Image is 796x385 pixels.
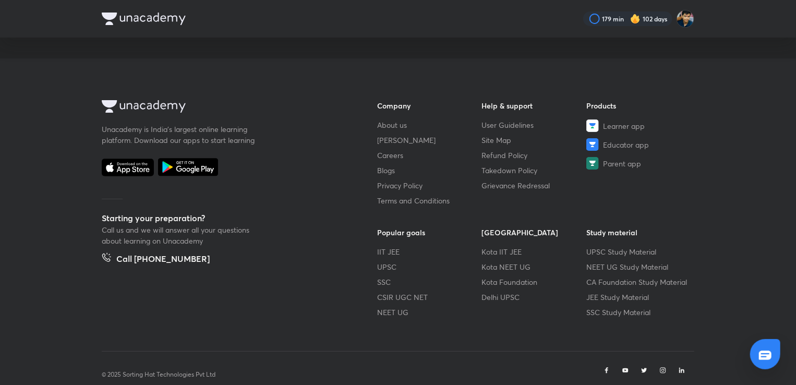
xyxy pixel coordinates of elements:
a: Company Logo [102,100,344,115]
img: Parent app [586,157,599,170]
a: Parent app [586,157,691,170]
a: User Guidelines [482,119,587,130]
a: IIT JEE [377,246,482,257]
a: UPSC Study Material [586,246,691,257]
img: streak [630,14,641,24]
a: NEET UG [377,307,482,318]
a: UPSC [377,261,482,272]
img: Learner app [586,119,599,132]
h6: Help & support [482,100,587,111]
a: CSIR UGC NET [377,292,482,303]
span: Learner app [603,121,645,131]
a: Terms and Conditions [377,195,482,206]
a: Delhi UPSC [482,292,587,303]
a: About us [377,119,482,130]
img: Company Logo [102,13,186,25]
span: Careers [377,150,403,161]
h6: Company [377,100,482,111]
a: Kota NEET UG [482,261,587,272]
h5: Call [PHONE_NUMBER] [116,252,210,267]
img: Educator app [586,138,599,151]
a: NEET UG Study Material [586,261,691,272]
span: Educator app [603,139,649,150]
span: Parent app [603,158,641,169]
h6: Popular goals [377,227,482,238]
a: Learner app [586,119,691,132]
a: Kota Foundation [482,276,587,287]
a: Blogs [377,165,482,176]
a: [PERSON_NAME] [377,135,482,146]
img: Company Logo [102,100,186,113]
a: Takedown Policy [482,165,587,176]
h6: [GEOGRAPHIC_DATA] [482,227,587,238]
a: Educator app [586,138,691,151]
a: SSC [377,276,482,287]
p: © 2025 Sorting Hat Technologies Pvt Ltd [102,370,215,379]
a: Call [PHONE_NUMBER] [102,252,210,267]
a: CA Foundation Study Material [586,276,691,287]
h6: Study material [586,227,691,238]
a: Grievance Redressal [482,180,587,191]
a: Careers [377,150,482,161]
a: Refund Policy [482,150,587,161]
a: SSC Study Material [586,307,691,318]
img: SHREYANSH GUPTA [677,10,694,28]
p: Call us and we will answer all your questions about learning on Unacademy [102,224,258,246]
a: JEE Study Material [586,292,691,303]
a: Site Map [482,135,587,146]
a: Kota IIT JEE [482,246,587,257]
h5: Starting your preparation? [102,212,344,224]
p: Unacademy is India’s largest online learning platform. Download our apps to start learning [102,124,258,146]
a: Privacy Policy [377,180,482,191]
h6: Products [586,100,691,111]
